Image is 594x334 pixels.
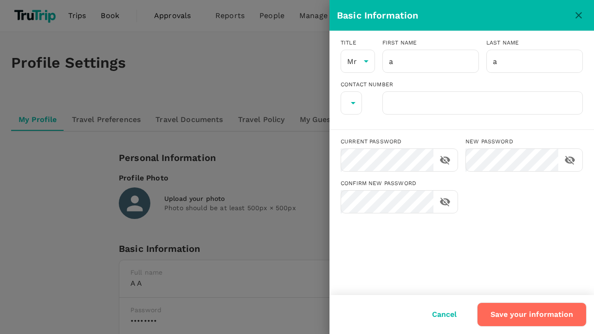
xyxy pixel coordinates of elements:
[341,80,583,90] div: Contact Number
[341,179,458,188] div: Confirm new password
[341,50,375,73] div: Mr
[419,303,470,326] button: Cancel
[465,137,583,147] div: New password
[437,194,453,210] button: toggle password visibility
[337,8,571,23] div: Basic Information
[341,137,458,147] div: Current password
[382,39,479,48] div: First name
[486,39,583,48] div: Last name
[562,152,578,168] button: toggle password visibility
[571,7,587,23] button: close
[437,152,453,168] button: toggle password visibility
[341,39,375,48] div: Title
[477,302,587,327] button: Save your information
[341,91,362,115] div: ​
